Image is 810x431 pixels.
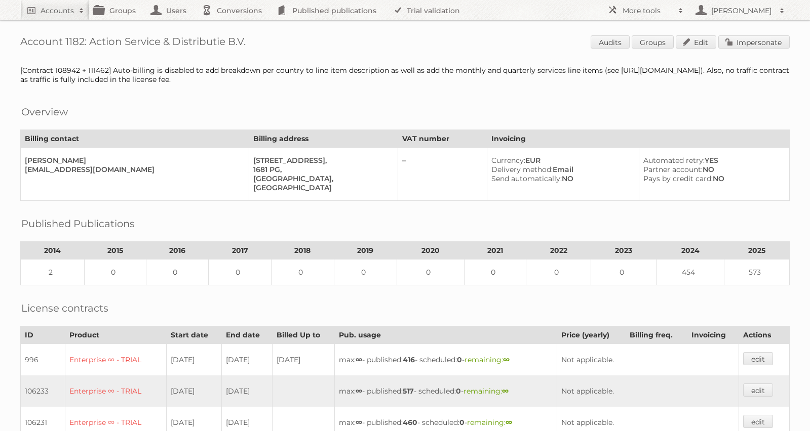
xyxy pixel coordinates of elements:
[643,156,781,165] div: YES
[591,242,657,260] th: 2023
[221,326,272,344] th: End date
[273,344,335,376] td: [DATE]
[253,165,390,174] div: 1681 PG,
[21,300,108,316] h2: License contracts
[334,242,397,260] th: 2019
[20,35,790,51] h1: Account 1182: Action Service & Distributie B.V.
[397,242,465,260] th: 2020
[459,418,465,427] strong: 0
[356,355,362,364] strong: ∞
[557,326,625,344] th: Price (yearly)
[146,260,209,285] td: 0
[65,375,167,407] td: Enterprise ∞ - TRIAL
[632,35,674,49] a: Groups
[487,130,790,148] th: Invoicing
[20,66,790,84] div: [Contract 108942 + 111462] Auto-billing is disabled to add breakdown per country to line item des...
[643,165,703,174] span: Partner account:
[657,260,724,285] td: 454
[724,242,790,260] th: 2025
[41,6,74,16] h2: Accounts
[146,242,209,260] th: 2016
[643,156,705,165] span: Automated retry:
[221,375,272,407] td: [DATE]
[272,242,334,260] th: 2018
[253,174,390,183] div: [GEOGRAPHIC_DATA],
[467,418,512,427] span: remaining:
[21,216,135,231] h2: Published Publications
[209,242,272,260] th: 2017
[25,165,241,174] div: [EMAIL_ADDRESS][DOMAIN_NAME]
[506,418,512,427] strong: ∞
[623,6,673,16] h2: More tools
[21,344,65,376] td: 996
[167,326,222,344] th: Start date
[739,326,789,344] th: Actions
[591,35,630,49] a: Audits
[491,156,525,165] span: Currency:
[85,242,146,260] th: 2015
[526,242,591,260] th: 2022
[167,375,222,407] td: [DATE]
[465,260,526,285] td: 0
[456,386,461,396] strong: 0
[491,156,631,165] div: EUR
[709,6,775,16] h2: [PERSON_NAME]
[65,326,167,344] th: Product
[356,418,362,427] strong: ∞
[334,260,397,285] td: 0
[85,260,146,285] td: 0
[253,156,390,165] div: [STREET_ADDRESS],
[398,130,487,148] th: VAT number
[21,130,249,148] th: Billing contact
[21,260,85,285] td: 2
[457,355,462,364] strong: 0
[626,326,687,344] th: Billing freq.
[557,375,739,407] td: Not applicable.
[743,415,773,428] a: edit
[502,386,509,396] strong: ∞
[21,242,85,260] th: 2014
[167,344,222,376] td: [DATE]
[21,326,65,344] th: ID
[465,242,526,260] th: 2021
[743,383,773,397] a: edit
[397,260,465,285] td: 0
[21,104,68,119] h2: Overview
[557,344,739,376] td: Not applicable.
[491,165,631,174] div: Email
[465,355,510,364] span: remaining:
[403,386,414,396] strong: 517
[403,355,415,364] strong: 416
[335,326,557,344] th: Pub. usage
[398,148,487,201] td: –
[464,386,509,396] span: remaining:
[335,344,557,376] td: max: - published: - scheduled: -
[249,130,398,148] th: Billing address
[253,183,390,192] div: [GEOGRAPHIC_DATA]
[209,260,272,285] td: 0
[526,260,591,285] td: 0
[503,355,510,364] strong: ∞
[491,165,553,174] span: Delivery method:
[724,260,790,285] td: 573
[591,260,657,285] td: 0
[687,326,739,344] th: Invoicing
[643,174,713,183] span: Pays by credit card:
[491,174,631,183] div: NO
[21,375,65,407] td: 106233
[356,386,362,396] strong: ∞
[273,326,335,344] th: Billed Up to
[743,352,773,365] a: edit
[657,242,724,260] th: 2024
[65,344,167,376] td: Enterprise ∞ - TRIAL
[676,35,716,49] a: Edit
[403,418,417,427] strong: 460
[643,174,781,183] div: NO
[491,174,562,183] span: Send automatically:
[718,35,790,49] a: Impersonate
[25,156,241,165] div: [PERSON_NAME]
[335,375,557,407] td: max: - published: - scheduled: -
[221,344,272,376] td: [DATE]
[272,260,334,285] td: 0
[643,165,781,174] div: NO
